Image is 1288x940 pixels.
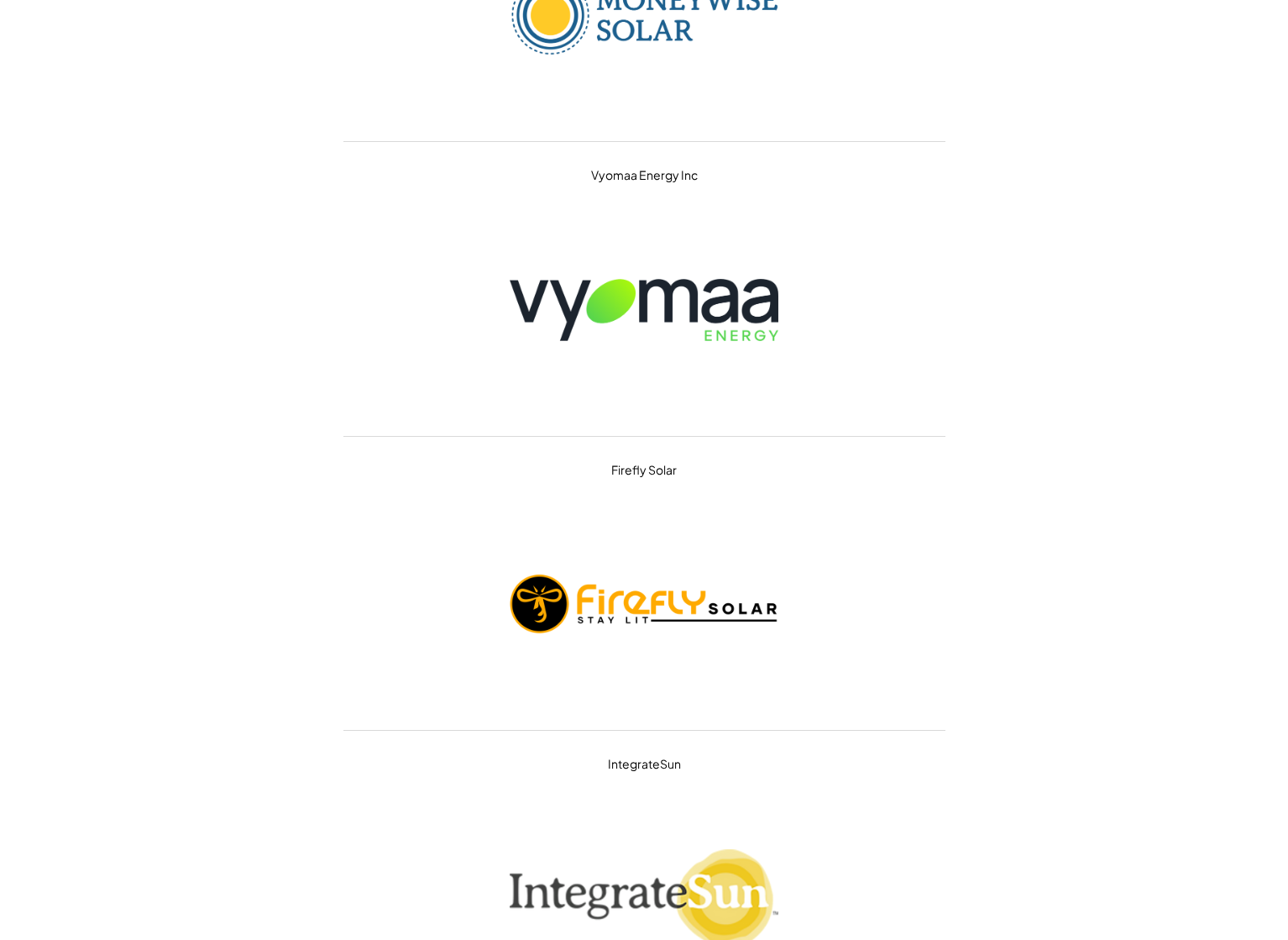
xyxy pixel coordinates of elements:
[510,209,778,411] img: vyomaa-energy.png
[510,503,778,705] img: firefly-solar.png
[611,437,677,504] div: Firefly Solar
[591,142,698,209] div: Vyomaa Energy Inc
[608,731,681,798] div: IntegrateSun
